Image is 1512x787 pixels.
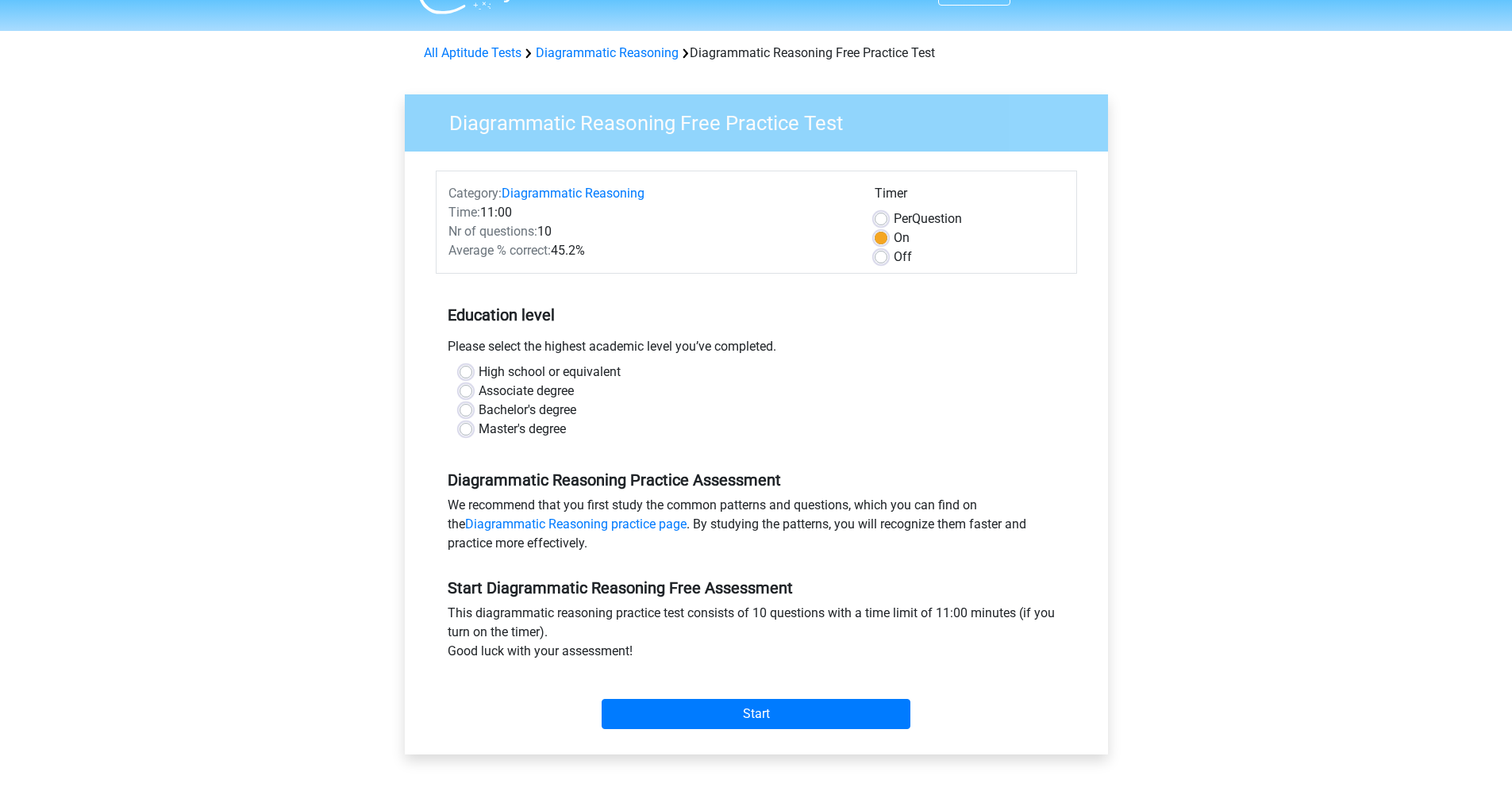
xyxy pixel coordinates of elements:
span: Time: [448,205,480,220]
div: 45.2% [437,241,863,260]
span: Per [894,211,912,226]
div: 10 [437,222,863,241]
label: Associate degree [479,382,574,401]
label: Off [894,248,912,267]
div: Diagrammatic Reasoning Free Practice Test [417,44,1095,63]
div: 11:00 [437,203,863,222]
label: On [894,228,910,248]
h5: Start Diagrammatic Reasoning Free Assessment [448,578,1065,597]
a: Diagrammatic Reasoning [536,45,679,60]
div: We recommend that you first study the common patterns and questions, which you can find on the . ... [436,496,1077,559]
div: Timer [875,184,1064,209]
input: Start [602,699,910,729]
span: Nr of questions: [448,224,537,239]
label: Master's degree [479,420,566,439]
label: Bachelor's degree [479,401,576,420]
span: Average % correct: [448,243,551,258]
a: Diagrammatic Reasoning [502,186,644,201]
label: Question [894,209,962,228]
h5: Education level [448,299,1065,331]
div: Please select the highest academic level you’ve completed. [436,337,1077,363]
div: This diagrammatic reasoning practice test consists of 10 questions with a time limit of 11:00 min... [436,604,1077,667]
a: Diagrammatic Reasoning practice page [465,516,687,532]
h5: Diagrammatic Reasoning Practice Assessment [448,470,1065,489]
span: Category: [448,186,502,201]
label: High school or equivalent [479,363,621,382]
a: All Aptitude Tests [424,45,521,60]
h3: Diagrammatic Reasoning Free Practice Test [430,105,1096,136]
